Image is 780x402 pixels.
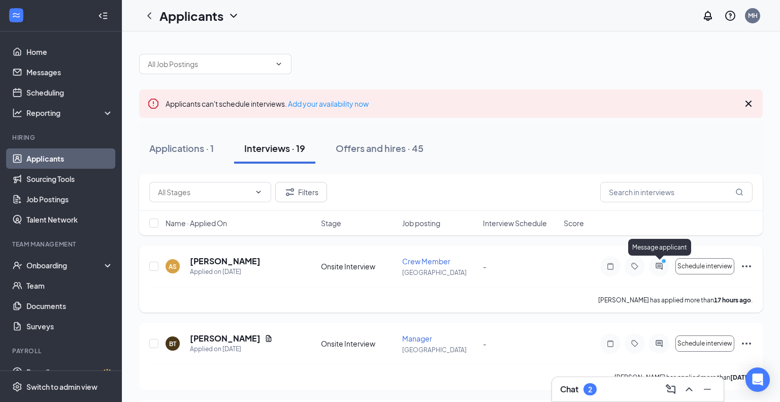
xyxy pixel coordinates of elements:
span: Name · Applied On [166,218,227,228]
svg: ChevronLeft [143,10,155,22]
p: [GEOGRAPHIC_DATA] [402,346,477,354]
svg: Note [604,262,616,270]
div: Onsite Interview [321,338,396,349]
svg: Notifications [702,10,714,22]
svg: ChevronDown [227,10,240,22]
span: Applicants can't schedule interviews. [166,99,369,108]
svg: ComposeMessage [665,383,677,395]
svg: MagnifyingGlass [735,188,743,196]
div: Applications · 1 [149,142,214,154]
span: Score [564,218,584,228]
svg: Note [604,339,616,348]
div: MH [748,11,758,20]
div: Reporting [26,108,114,118]
svg: Tag [629,339,641,348]
div: Interviews · 19 [244,142,305,154]
svg: Analysis [12,108,22,118]
button: Schedule interview [675,258,734,274]
svg: Settings [12,382,22,392]
span: Job posting [402,218,440,228]
a: Team [26,275,113,296]
div: Hiring [12,133,111,142]
a: Messages [26,62,113,82]
div: Message applicant [628,239,691,256]
h5: [PERSON_NAME] [190,333,261,344]
button: Filter Filters [275,182,327,202]
svg: QuestionInfo [724,10,736,22]
div: AS [169,262,177,271]
input: All Stages [158,187,250,198]
b: 17 hours ago [714,296,751,304]
svg: UserCheck [12,260,22,270]
div: Applied on [DATE] [190,267,261,277]
button: ComposeMessage [663,381,679,397]
span: Crew Member [402,257,450,266]
div: Onboarding [26,260,105,270]
div: 2 [588,385,592,394]
input: Search in interviews [600,182,753,202]
a: Documents [26,296,113,316]
svg: Error [147,98,159,110]
span: Stage [321,218,341,228]
p: [GEOGRAPHIC_DATA] [402,268,477,277]
svg: Collapse [98,11,108,21]
svg: Ellipses [740,260,753,272]
svg: Cross [742,98,755,110]
span: - [483,262,486,271]
p: [PERSON_NAME] has applied more than . [598,296,753,304]
svg: ActiveChat [653,262,665,270]
div: Open Intercom Messenger [745,367,770,392]
div: Onsite Interview [321,261,396,271]
a: Applicants [26,148,113,169]
a: Sourcing Tools [26,169,113,189]
a: Home [26,42,113,62]
svg: Document [265,334,273,343]
svg: ChevronUp [683,383,695,395]
div: Offers and hires · 45 [336,142,424,154]
svg: ChevronDown [254,188,263,196]
div: BT [169,339,176,348]
h3: Chat [560,384,578,395]
button: ChevronUp [681,381,697,397]
a: Surveys [26,316,113,336]
button: Schedule interview [675,335,734,352]
span: Schedule interview [677,340,732,347]
svg: ChevronDown [275,60,283,68]
a: Scheduling [26,82,113,103]
svg: ActiveChat [653,339,665,348]
b: [DATE] [730,374,751,381]
svg: Minimize [701,383,713,395]
div: Payroll [12,347,111,355]
input: All Job Postings [148,58,271,70]
span: Interview Schedule [483,218,547,228]
h1: Applicants [159,7,223,24]
a: Job Postings [26,189,113,209]
p: [PERSON_NAME] has applied more than . [614,373,753,382]
div: Switch to admin view [26,382,97,392]
svg: Filter [284,186,296,198]
a: Add your availability now [288,99,369,108]
svg: WorkstreamLogo [11,10,21,20]
svg: Tag [629,262,641,270]
button: Minimize [699,381,716,397]
svg: PrimaryDot [659,258,671,266]
div: Applied on [DATE] [190,344,273,354]
a: Talent Network [26,209,113,230]
span: - [483,339,486,348]
span: Manager [402,334,432,343]
svg: Ellipses [740,337,753,350]
span: Schedule interview [677,263,732,270]
div: Team Management [12,240,111,249]
a: PayrollCrown [26,362,113,382]
h5: [PERSON_NAME] [190,256,261,267]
